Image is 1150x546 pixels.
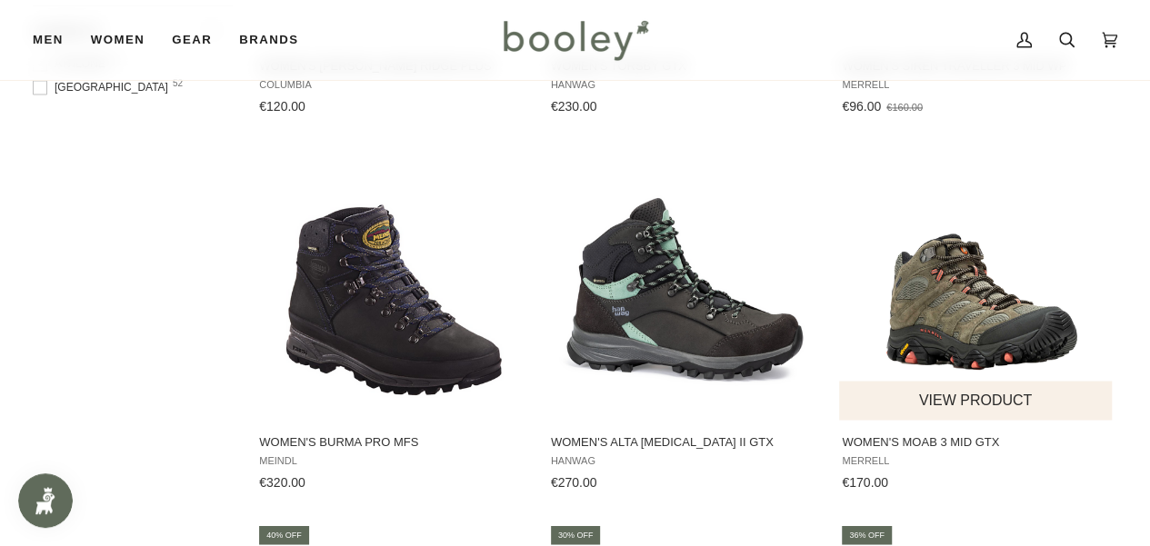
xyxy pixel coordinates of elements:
[842,525,892,544] div: 36% off
[33,31,64,49] span: Men
[551,454,819,466] span: Hanwag
[842,79,1110,91] span: Merrell
[259,454,527,466] span: Meindl
[548,147,821,420] img: Hanwag Women's Alta Bunion II GTX Asphalt / Mint - Booley Galway
[842,433,1110,450] span: Women's Moab 3 Mid GTX
[842,454,1110,466] span: Merrell
[551,99,597,114] span: €230.00
[551,79,819,91] span: Hanwag
[842,474,888,489] span: €170.00
[495,14,655,66] img: Booley
[172,31,212,49] span: Gear
[886,102,923,113] span: €160.00
[18,473,73,528] iframe: Button to open loyalty program pop-up
[842,99,881,114] span: €96.00
[259,525,309,544] div: 40% off
[551,525,601,544] div: 30% off
[551,433,819,450] span: Women's Alta [MEDICAL_DATA] II GTX
[256,147,530,496] a: Women's Burma PRO MFS
[91,31,145,49] span: Women
[839,381,1111,420] button: View product
[840,147,1113,420] img: Merrell Women's Moab 3 Mid GTX Olive - Booley Galway
[239,31,298,49] span: Brands
[259,433,527,450] span: Women's Burma PRO MFS
[551,474,597,489] span: €270.00
[33,79,174,95] span: [GEOGRAPHIC_DATA]
[259,99,305,114] span: €120.00
[259,79,527,91] span: Columbia
[839,147,1113,496] a: Women's Moab 3 Mid GTX
[173,79,183,88] span: 52
[548,147,822,496] a: Women's Alta Bunion II GTX
[257,147,530,420] img: Women's Burma PRO MFS Azurblau - Booley Galway
[259,474,305,489] span: €320.00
